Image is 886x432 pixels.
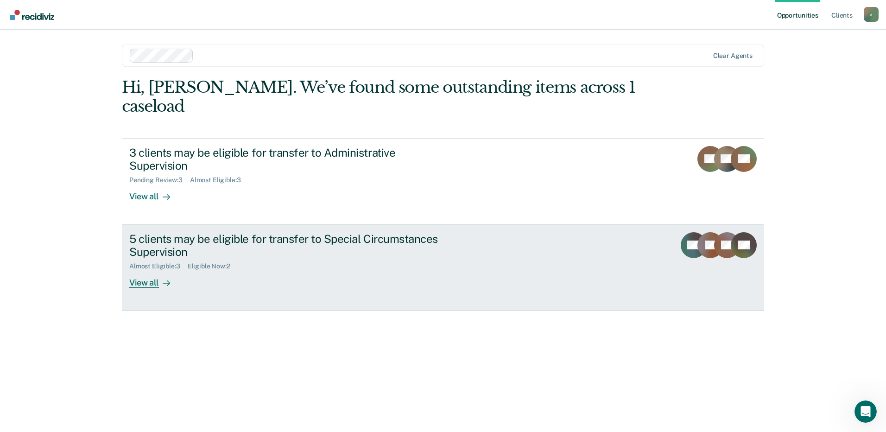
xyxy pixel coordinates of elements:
div: View all [129,270,181,288]
div: Eligible Now : 2 [188,262,238,270]
a: 5 clients may be eligible for transfer to Special Circumstances SupervisionAlmost Eligible:3Eligi... [122,225,764,311]
div: Almost Eligible : 3 [129,262,188,270]
button: Profile dropdown button [864,7,879,22]
a: 3 clients may be eligible for transfer to Administrative SupervisionPending Review:3Almost Eligib... [122,138,764,225]
div: 3 clients may be eligible for transfer to Administrative Supervision [129,146,455,173]
div: Almost Eligible : 3 [190,176,248,184]
div: a [864,7,879,22]
div: View all [129,184,181,202]
img: Recidiviz [10,10,54,20]
div: 5 clients may be eligible for transfer to Special Circumstances Supervision [129,232,455,259]
iframe: Intercom live chat [854,400,877,423]
div: Pending Review : 3 [129,176,190,184]
div: Clear agents [713,52,753,60]
div: Hi, [PERSON_NAME]. We’ve found some outstanding items across 1 caseload [122,78,636,116]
